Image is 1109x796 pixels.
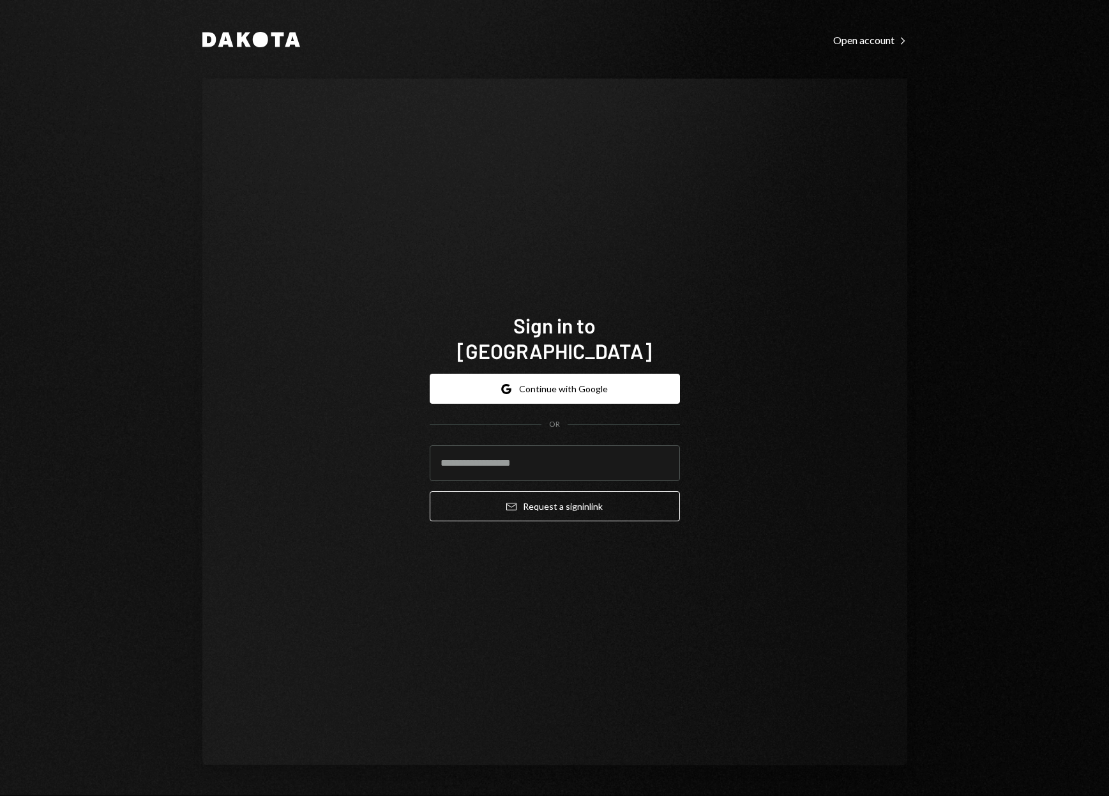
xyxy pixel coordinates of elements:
h1: Sign in to [GEOGRAPHIC_DATA] [430,312,680,364]
button: Request a signinlink [430,491,680,521]
button: Continue with Google [430,374,680,404]
div: OR [549,419,560,430]
div: Open account [833,34,907,47]
a: Open account [833,33,907,47]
